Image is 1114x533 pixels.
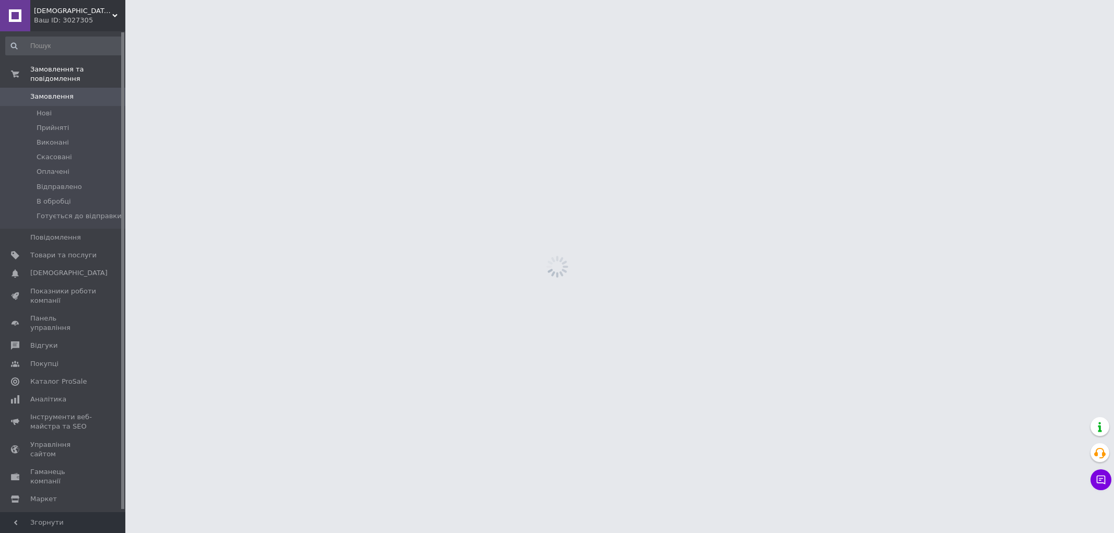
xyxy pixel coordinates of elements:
span: Скасовані [37,152,72,162]
span: Прийняті [37,123,69,133]
span: Покупці [30,359,58,369]
span: Готується до відправки [37,211,122,221]
input: Пошук [5,37,123,55]
span: Повідомлення [30,233,81,242]
span: Аналітика [30,395,66,404]
span: Показники роботи компанії [30,287,97,305]
span: Управління сайтом [30,440,97,459]
div: Ваш ID: 3027305 [34,16,125,25]
span: Відправлено [37,182,82,192]
span: Товари та послуги [30,251,97,260]
span: Бумвест Пром [34,6,112,16]
span: Панель управління [30,314,97,333]
span: В обробці [37,197,71,206]
span: Відгуки [30,341,57,350]
button: Чат з покупцем [1090,469,1111,490]
span: Нові [37,109,52,118]
span: Каталог ProSale [30,377,87,386]
span: [DEMOGRAPHIC_DATA] [30,268,108,278]
span: Виконані [37,138,69,147]
span: Гаманець компанії [30,467,97,486]
span: Маркет [30,494,57,504]
span: Замовлення та повідомлення [30,65,125,84]
span: Замовлення [30,92,74,101]
span: Оплачені [37,167,69,176]
span: Інструменти веб-майстра та SEO [30,412,97,431]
